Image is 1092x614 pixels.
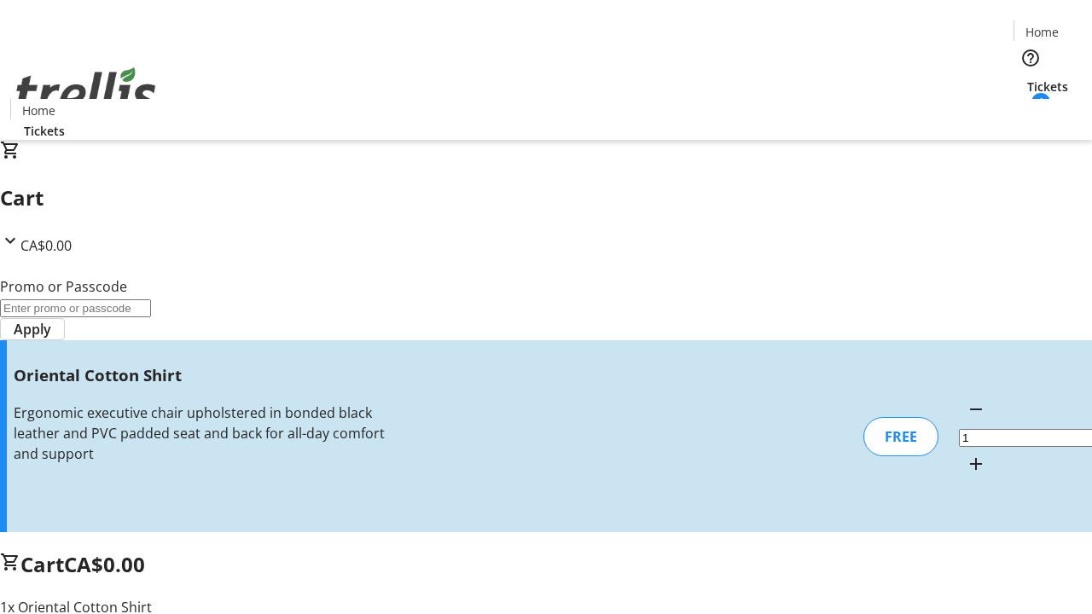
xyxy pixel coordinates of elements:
a: Home [11,101,66,119]
button: Increment by one [959,447,993,481]
button: Cart [1014,96,1048,130]
h3: Oriental Cotton Shirt [14,363,386,387]
span: CA$0.00 [64,550,145,578]
span: Tickets [24,122,65,140]
span: CA$0.00 [20,236,72,255]
span: Home [22,101,55,119]
button: Decrement by one [959,392,993,426]
div: Ergonomic executive chair upholstered in bonded black leather and PVC padded seat and back for al... [14,403,386,464]
button: Help [1014,41,1048,75]
a: Tickets [1014,78,1082,96]
div: FREE [863,417,938,456]
a: Home [1014,23,1069,41]
span: Home [1025,23,1059,41]
span: Tickets [1027,78,1068,96]
span: Apply [14,319,51,339]
a: Tickets [10,122,78,140]
img: Orient E2E Organization qGbegImJ8M's Logo [10,49,162,134]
